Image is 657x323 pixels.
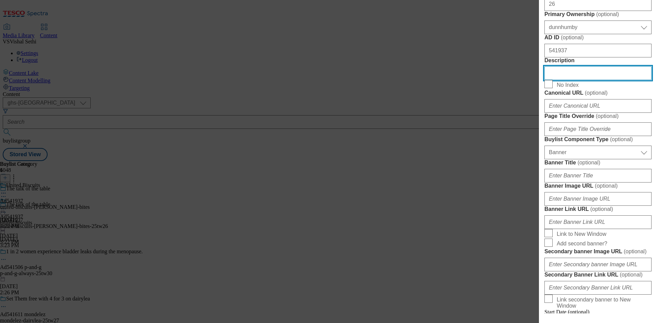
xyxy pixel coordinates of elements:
[544,281,652,295] input: Enter Secondary Banner Link URL
[544,44,652,57] input: Enter AD ID
[544,122,652,136] input: Enter Page Title Override
[590,206,613,212] span: ( optional )
[557,82,579,88] span: No Index
[544,183,652,189] label: Banner Image URL
[544,99,652,113] input: Enter Canonical URL
[544,34,652,41] label: AD ID
[595,183,618,189] span: ( optional )
[544,136,652,143] label: Buylist Component Type
[610,136,633,142] span: ( optional )
[544,248,652,255] label: Secondary banner Image URL
[557,297,649,309] span: Link secondary banner to New Window
[578,160,601,165] span: ( optional )
[585,90,608,96] span: ( optional )
[544,169,652,183] input: Enter Banner Title
[561,35,584,40] span: ( optional )
[544,309,590,315] span: Start Date (optional)
[544,215,652,229] input: Enter Banner Link URL
[596,11,619,17] span: ( optional )
[544,206,652,213] label: Banner Link URL
[544,271,652,278] label: Secondary Banner Link URL
[544,159,652,166] label: Banner Title
[596,113,619,119] span: ( optional )
[544,57,652,64] label: Description
[544,90,652,96] label: Canonical URL
[544,258,652,271] input: Enter Secondary banner Image URL
[624,248,647,254] span: ( optional )
[544,192,652,206] input: Enter Banner Image URL
[544,66,652,80] input: Enter Description
[620,272,643,278] span: ( optional )
[557,231,606,237] span: Link to New Window
[557,241,607,247] span: Add second banner?
[544,113,652,120] label: Page Title Override
[544,11,652,18] label: Primary Ownership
